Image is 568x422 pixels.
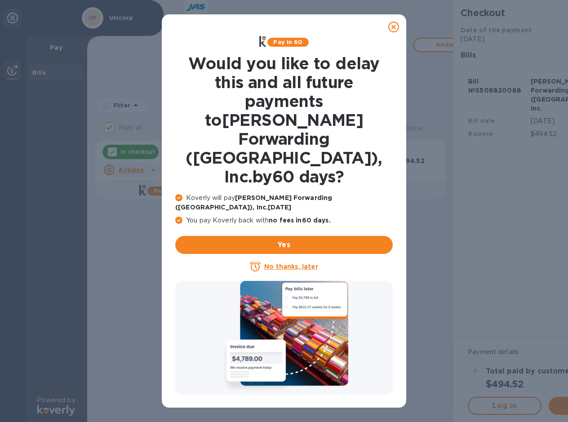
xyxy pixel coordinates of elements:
[175,54,393,186] h1: Would you like to delay this and all future payments to [PERSON_NAME] Forwarding ([GEOGRAPHIC_DAT...
[175,193,393,212] p: Koverly will pay
[175,216,393,225] p: You pay Koverly back with
[175,236,393,254] button: Yes
[182,240,386,250] span: Yes
[264,263,318,270] u: No thanks, later
[175,194,332,211] b: [PERSON_NAME] Forwarding ([GEOGRAPHIC_DATA]), Inc. [DATE]
[273,39,302,45] b: Pay in 60
[269,217,330,224] b: no fees in 60 days .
